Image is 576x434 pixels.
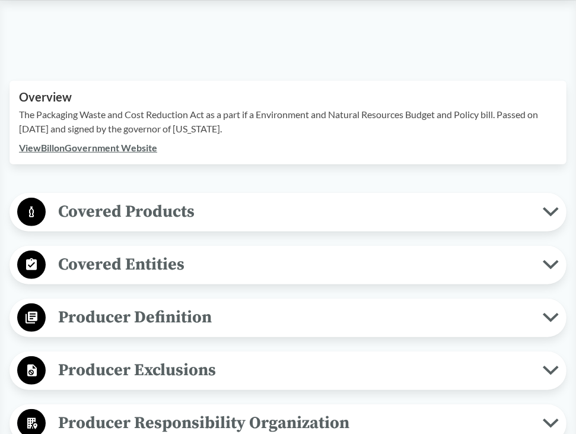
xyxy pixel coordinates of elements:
span: Producer Exclusions [46,357,543,384]
button: Covered Products [14,197,562,227]
span: Covered Entities [46,251,543,278]
p: The Packaging Waste and Cost Reduction Act as a part if a Environment and Natural Resources Budge... [19,107,557,136]
span: Covered Products [46,198,543,225]
button: Covered Entities [14,250,562,280]
h2: Overview [19,90,557,104]
span: Producer Definition [46,304,543,331]
button: Producer Exclusions [14,356,562,386]
a: ViewBillonGovernment Website [19,142,157,153]
button: Producer Definition [14,303,562,333]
